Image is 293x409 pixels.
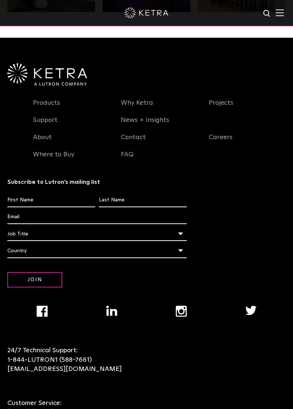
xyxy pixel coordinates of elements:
[7,272,62,288] input: Join
[245,306,257,315] img: twitter
[33,99,60,116] a: Products
[99,193,187,207] input: Last Name
[121,116,169,133] a: News + Insights
[7,346,286,374] p: 24/7 Technical Support:
[7,178,286,186] h3: Subscribe to Lutron’s mailing list
[33,150,74,167] a: Where to Buy
[33,98,286,133] div: Navigation Menu
[121,133,146,150] a: Contact
[263,9,272,18] img: search icon
[7,193,95,207] input: First Name
[209,99,233,116] a: Projects
[7,63,87,86] img: Ketra-aLutronCo_White_RGB
[276,9,284,16] img: Hamburger%20Nav.svg
[121,150,134,167] a: FAQ
[7,357,92,363] a: 1-844-LUTRON1 (588-7661)
[7,306,286,346] div: Navigation Menu
[7,244,187,258] div: Country
[7,227,187,241] div: Job Title
[125,7,168,18] img: ketra-logo-2019-white
[121,99,153,116] a: Why Ketra
[209,133,233,150] a: Careers
[33,133,286,167] div: Navigation Menu
[33,116,58,133] a: Support
[33,133,52,150] a: About
[7,366,122,372] a: [EMAIL_ADDRESS][DOMAIN_NAME]
[7,210,187,224] input: Email
[176,306,187,317] img: instagram
[37,306,48,317] img: facebook
[106,306,118,316] img: linkedin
